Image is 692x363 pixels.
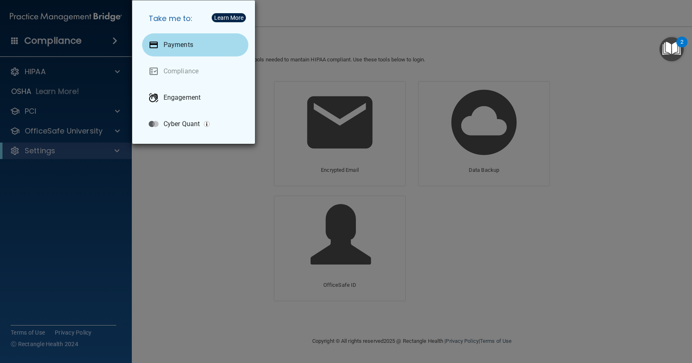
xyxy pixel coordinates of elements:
a: Cyber Quant [142,112,248,136]
p: Payments [164,41,193,49]
p: Engagement [164,94,201,102]
a: Payments [142,33,248,56]
p: Cyber Quant [164,120,200,128]
button: Open Resource Center, 2 new notifications [659,37,684,61]
a: Engagement [142,86,248,109]
a: Compliance [142,60,248,83]
div: 2 [680,42,683,53]
button: Learn More [212,13,246,22]
div: Learn More [214,15,243,21]
h5: Take me to: [142,7,248,30]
